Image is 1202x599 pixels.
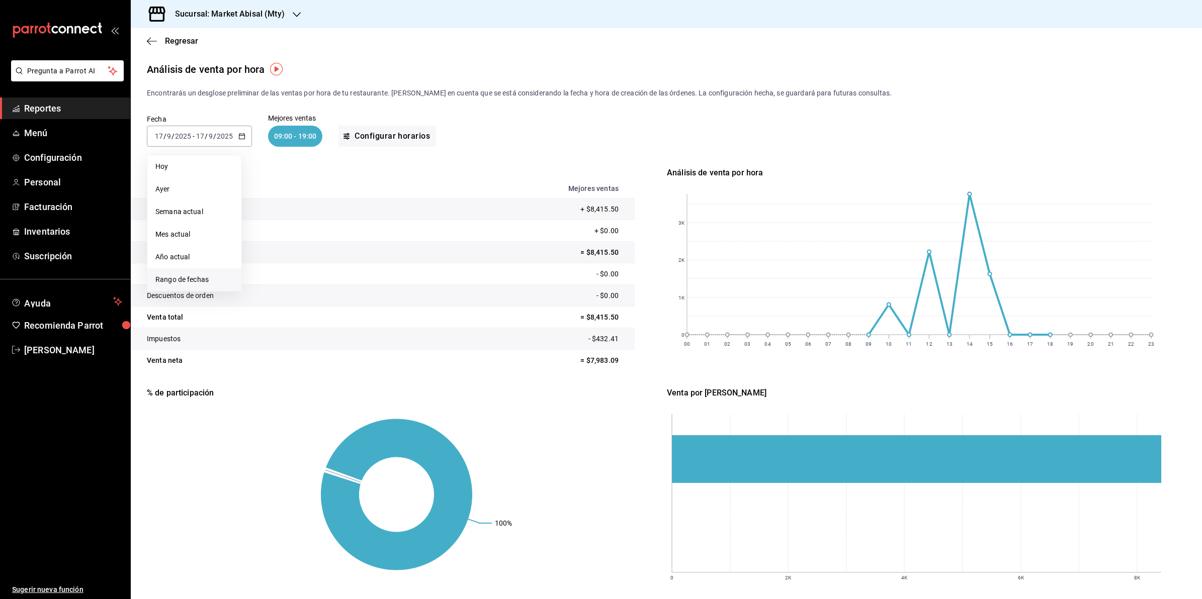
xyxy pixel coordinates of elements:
[131,328,421,350] td: Impuestos
[154,132,163,140] input: --
[131,350,421,371] td: Venta neta
[193,132,195,140] span: -
[1148,341,1154,347] text: 23
[678,220,685,226] text: 3K
[131,220,421,242] td: Cargos por servicio
[131,242,421,263] td: Venta bruta
[24,343,122,357] span: [PERSON_NAME]
[866,341,872,347] text: 09
[165,36,198,46] span: Regresar
[1018,575,1024,580] text: 6K
[421,307,635,328] td: = $8,415.50
[216,132,233,140] input: ----
[678,295,685,301] text: 1K
[1134,575,1141,580] text: 8K
[7,73,124,83] a: Pregunta a Parrot AI
[684,341,690,347] text: 00
[205,132,208,140] span: /
[421,179,635,198] th: Mejores ventas
[196,132,205,140] input: --
[213,132,216,140] span: /
[421,242,635,263] td: = $8,415.50
[421,198,635,220] td: + $8,415.50
[1128,341,1134,347] text: 22
[24,175,122,189] span: Personal
[147,387,651,399] div: % de participación
[421,220,635,242] td: + $0.00
[155,161,233,172] span: Hoy
[901,575,908,580] text: 4K
[131,198,421,220] td: Total artículos
[24,151,122,164] span: Configuración
[24,295,109,308] span: Ayuda
[785,341,791,347] text: 05
[987,341,993,347] text: 15
[12,584,122,595] span: Sugerir nueva función
[24,200,122,214] span: Facturación
[421,328,635,350] td: - $432.41
[24,249,122,263] span: Suscripción
[1047,341,1053,347] text: 18
[155,207,233,217] span: Semana actual
[967,341,973,347] text: 14
[208,132,213,140] input: --
[166,132,171,140] input: --
[495,519,512,527] text: 100%
[681,332,684,338] text: 0
[24,225,122,238] span: Inventarios
[805,341,811,347] text: 06
[24,319,122,332] span: Recomienda Parrot
[163,132,166,140] span: /
[270,63,283,75] img: Tooltip marker
[268,115,323,122] p: Mejores ventas
[764,341,770,347] text: 04
[155,252,233,262] span: Año actual
[131,307,421,328] td: Venta total
[27,66,108,76] span: Pregunta a Parrot AI
[886,341,892,347] text: 10
[147,116,252,123] label: Fecha
[845,341,851,347] text: 08
[155,274,233,285] span: Rango de fechas
[1108,341,1114,347] text: 21
[704,341,710,347] text: 01
[155,184,233,194] span: Ayer
[147,88,1186,98] p: Encontrarás un desglose preliminar de las ventas por hora de tu restaurante. [PERSON_NAME] en cue...
[11,60,124,81] button: Pregunta a Parrot AI
[147,62,265,77] div: Análisis de venta por hora
[167,8,285,20] h3: Sucursal: Market Abisal (Mty)
[175,132,192,140] input: ----
[785,575,792,580] text: 2K
[421,285,635,307] td: - $0.00
[947,341,953,347] text: 13
[724,341,730,347] text: 02
[667,167,1171,179] div: Análisis de venta por hora
[670,575,673,580] text: 0
[147,36,198,46] button: Regresar
[1087,341,1093,347] text: 20
[24,126,122,140] span: Menú
[131,263,421,285] td: Descuentos de artículos
[1007,341,1013,347] text: 16
[338,126,436,147] button: Configurar horarios
[744,341,750,347] text: 03
[111,26,119,34] button: open_drawer_menu
[131,167,635,179] p: Resumen
[268,126,323,147] div: 09:00 - 19:00
[155,229,233,240] span: Mes actual
[24,102,122,115] span: Reportes
[171,132,175,140] span: /
[1067,341,1073,347] text: 19
[678,257,685,263] text: 2K
[131,285,421,307] td: Descuentos de orden
[906,341,912,347] text: 11
[667,387,1171,399] div: Venta por [PERSON_NAME]
[1027,341,1033,347] text: 17
[421,263,635,285] td: - $0.00
[421,350,635,371] td: = $7,983.09
[825,341,831,347] text: 07
[926,341,932,347] text: 12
